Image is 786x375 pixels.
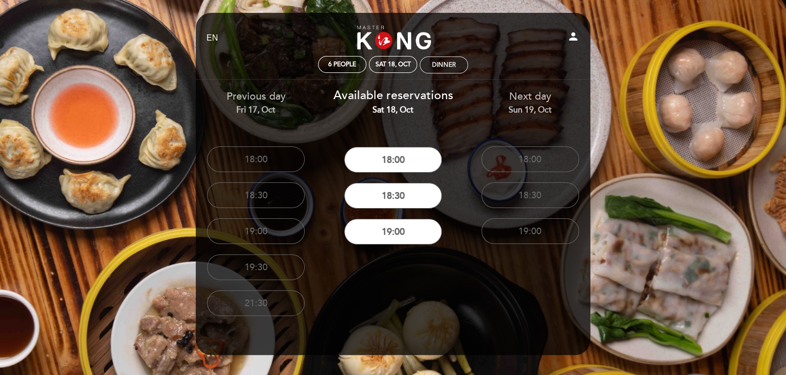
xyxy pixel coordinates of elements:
[207,290,305,316] button: 21:30
[207,254,305,280] button: 19:30
[469,89,591,116] div: Next day
[332,87,454,116] div: Available reservations
[481,218,579,244] button: 19:00
[329,24,457,52] a: Master Kong Pueblo Libre
[195,89,317,116] div: Previous day
[344,147,442,173] button: 18:00
[332,104,454,116] div: Sat 18, Oct
[481,182,579,208] button: 18:30
[567,30,579,43] i: person
[207,182,305,208] button: 18:30
[344,219,442,245] button: 19:00
[432,61,456,69] div: Dinner
[195,104,317,116] div: Fri 17, Oct
[567,30,579,46] button: person
[207,218,305,244] button: 19:00
[344,183,442,209] button: 18:30
[207,146,305,172] button: 18:00
[481,146,579,172] button: 18:00
[328,61,356,68] span: 6 people
[376,61,411,68] div: Sat 18, Oct
[469,104,591,116] div: Sun 19, Oct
